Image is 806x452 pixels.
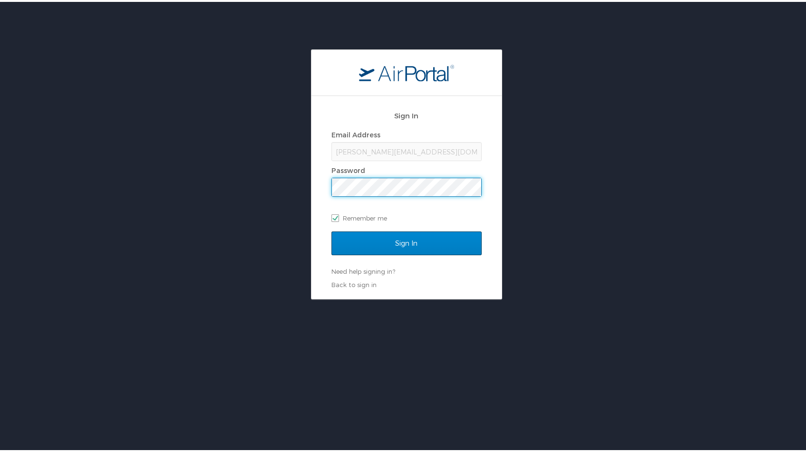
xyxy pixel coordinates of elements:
label: Email Address [331,129,380,137]
input: Sign In [331,230,482,253]
h2: Sign In [331,108,482,119]
a: Need help signing in? [331,266,395,273]
img: logo [359,62,454,79]
label: Remember me [331,209,482,223]
a: Back to sign in [331,279,377,287]
label: Password [331,164,365,173]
